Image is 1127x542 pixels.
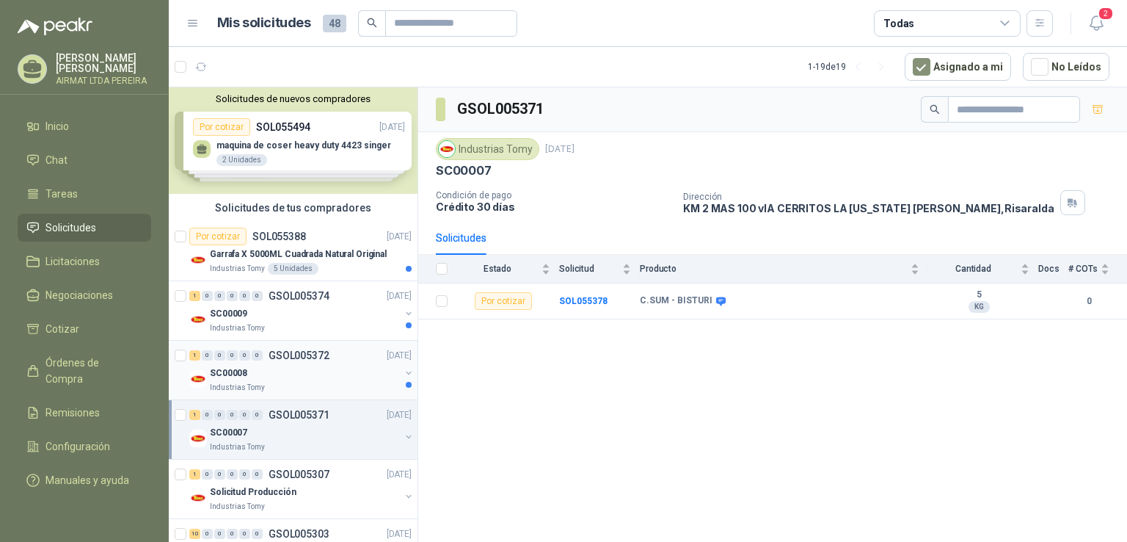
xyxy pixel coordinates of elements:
[189,370,207,388] img: Company Logo
[883,15,914,32] div: Todas
[210,501,265,513] p: Industrias Tomy
[239,469,250,480] div: 0
[475,292,532,310] div: Por cotizar
[269,410,329,420] p: GSOL005371
[189,529,200,539] div: 10
[45,405,100,421] span: Remisiones
[18,281,151,309] a: Negociaciones
[227,291,238,301] div: 0
[252,410,263,420] div: 0
[210,382,265,394] p: Industrias Tomy
[239,529,250,539] div: 0
[1068,295,1109,308] b: 0
[189,311,207,328] img: Company Logo
[439,141,455,157] img: Company Logo
[683,202,1054,214] p: KM 2 MAS 100 vIA CERRITOS LA [US_STATE] [PERSON_NAME] , Risaralda
[210,366,247,380] p: SC00008
[1068,255,1127,283] th: # COTs
[1023,53,1109,81] button: No Leídos
[175,93,412,104] button: Solicitudes de nuevos compradores
[457,98,546,120] h3: GSOL005371
[239,350,250,361] div: 0
[45,253,100,270] span: Licitaciones
[18,214,151,242] a: Solicitudes
[227,469,238,480] div: 0
[559,296,608,306] a: SOL055378
[210,307,247,321] p: SC00009
[18,466,151,494] a: Manuales y ayuda
[18,112,151,140] a: Inicio
[189,347,415,394] a: 1 0 0 0 0 0 GSOL005372[DATE] Company LogoSC00008Industrias Tomy
[269,529,329,539] p: GSOL005303
[189,251,207,269] img: Company Logo
[239,410,250,420] div: 0
[18,180,151,208] a: Tareas
[45,220,96,236] span: Solicitudes
[45,355,137,387] span: Órdenes de Compra
[252,350,263,361] div: 0
[169,87,417,194] div: Solicitudes de nuevos compradoresPor cotizarSOL055494[DATE] maquina de coser heavy duty 4423 sing...
[210,426,247,440] p: SC00007
[268,263,318,275] div: 5 Unidades
[189,350,200,361] div: 1
[210,441,265,453] p: Industrias Tomy
[387,408,412,422] p: [DATE]
[456,264,539,274] span: Estado
[214,469,225,480] div: 0
[559,264,619,274] span: Solicitud
[269,350,329,361] p: GSOL005372
[202,410,213,420] div: 0
[928,289,1029,301] b: 5
[930,104,940,115] span: search
[1038,255,1068,283] th: Docs
[189,466,415,513] a: 1 0 0 0 0 0 GSOL005307[DATE] Company LogoSolicitud ProducciónIndustrias Tomy
[45,186,78,202] span: Tareas
[928,255,1038,283] th: Cantidad
[387,230,412,244] p: [DATE]
[387,468,412,482] p: [DATE]
[18,399,151,427] a: Remisiones
[189,228,247,245] div: Por cotizar
[169,194,417,222] div: Solicitudes de tus compradores
[45,472,129,488] span: Manuales y ayuda
[189,287,415,334] a: 1 0 0 0 0 0 GSOL005374[DATE] Company LogoSC00009Industrias Tomy
[18,315,151,343] a: Cotizar
[18,349,151,393] a: Órdenes de Compra
[808,55,893,79] div: 1 - 19 de 19
[1068,264,1098,274] span: # COTs
[905,53,1011,81] button: Asignado a mi
[18,247,151,275] a: Licitaciones
[436,190,671,200] p: Condición de pago
[169,222,417,281] a: Por cotizarSOL055388[DATE] Company LogoGarrafa X 5000ML Cuadrada Natural OriginalIndustrias Tomy5...
[189,430,207,447] img: Company Logo
[387,527,412,541] p: [DATE]
[18,146,151,174] a: Chat
[210,485,296,499] p: Solicitud Producción
[252,291,263,301] div: 0
[45,287,113,303] span: Negociaciones
[928,264,1018,274] span: Cantidad
[45,321,79,337] span: Cotizar
[387,289,412,303] p: [DATE]
[189,406,415,453] a: 1 0 0 0 0 0 GSOL005371[DATE] Company LogoSC00007Industrias Tomy
[214,291,225,301] div: 0
[387,349,412,363] p: [DATE]
[436,230,486,246] div: Solicitudes
[189,469,200,480] div: 1
[640,264,908,274] span: Producto
[683,192,1054,202] p: Dirección
[189,489,207,507] img: Company Logo
[202,291,213,301] div: 0
[227,410,238,420] div: 0
[252,529,263,539] div: 0
[56,53,151,73] p: [PERSON_NAME] [PERSON_NAME]
[56,76,151,85] p: AIRMAT LTDA PEREIRA
[202,529,213,539] div: 0
[367,18,377,28] span: search
[252,231,306,242] p: SOL055388
[640,255,928,283] th: Producto
[252,469,263,480] div: 0
[210,322,265,334] p: Industrias Tomy
[214,529,225,539] div: 0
